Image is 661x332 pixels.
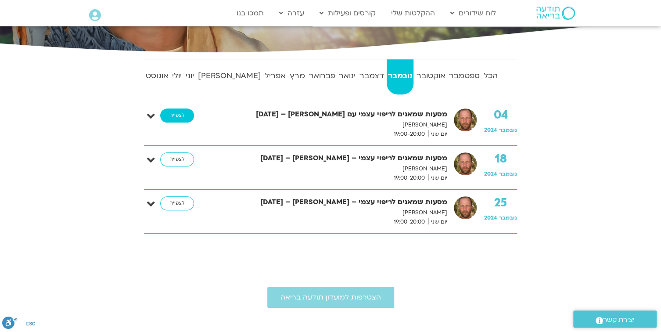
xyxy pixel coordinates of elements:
[171,59,183,94] a: יולי
[536,7,575,20] img: תודעה בריאה
[160,152,194,166] a: לצפייה
[499,214,517,221] span: נובמבר
[499,170,517,177] span: נובמבר
[428,173,447,183] span: יום שני
[171,69,183,83] strong: יולי
[308,69,336,83] strong: פברואר
[184,69,195,83] strong: יוני
[484,170,497,177] span: 2024
[217,164,447,173] p: [PERSON_NAME]
[160,108,194,123] a: לצפייה
[338,59,357,94] a: ינואר
[217,152,447,164] strong: מסעות שמאנים לריפוי עצמי – [PERSON_NAME] – [DATE]
[308,59,336,94] a: פברואר
[482,69,499,83] strong: הכל
[484,214,497,221] span: 2024
[280,293,381,301] span: הצטרפות למועדון תודעה בריאה
[315,5,380,22] a: קורסים ופעילות
[482,59,499,94] a: הכל
[484,108,517,122] strong: 04
[289,59,306,94] a: מרץ
[484,196,517,209] strong: 25
[446,5,500,22] a: לוח שידורים
[217,208,447,217] p: [PERSON_NAME]
[428,130,447,139] span: יום שני
[232,5,268,22] a: תמכו בנו
[197,69,262,83] strong: [PERSON_NAME]
[217,196,447,208] strong: מסעות שמאנים לריפוי עצמי – [PERSON_NAME] – [DATE]
[359,59,385,94] a: דצמבר
[217,108,447,120] strong: מסעות שמאנים לריפוי עצמי עם [PERSON_NAME] – [DATE]
[217,120,447,130] p: [PERSON_NAME]
[448,69,481,83] strong: ספטמבר
[391,173,428,183] span: 19:00-20:00
[338,69,357,83] strong: ינואר
[499,126,517,134] span: נובמבר
[197,59,262,94] a: [PERSON_NAME]
[391,130,428,139] span: 19:00-20:00
[275,5,309,22] a: עזרה
[415,59,446,94] a: אוקטובר
[391,217,428,227] span: 19:00-20:00
[145,59,169,94] a: אוגוסט
[387,59,413,94] a: נובמבר
[428,217,447,227] span: יום שני
[603,314,635,326] span: יצירת קשר
[573,310,657,328] a: יצירת קשר
[160,196,194,210] a: לצפייה
[415,69,446,83] strong: אוקטובר
[484,126,497,134] span: 2024
[184,59,195,94] a: יוני
[264,59,287,94] a: אפריל
[359,69,385,83] strong: דצמבר
[267,287,394,308] a: הצטרפות למועדון תודעה בריאה
[484,152,517,166] strong: 18
[387,5,439,22] a: ההקלטות שלי
[448,59,481,94] a: ספטמבר
[313,19,592,27] h2: הקלטות המפגשים
[145,69,169,83] strong: אוגוסט
[387,69,413,83] strong: נובמבר
[264,69,287,83] strong: אפריל
[289,69,306,83] strong: מרץ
